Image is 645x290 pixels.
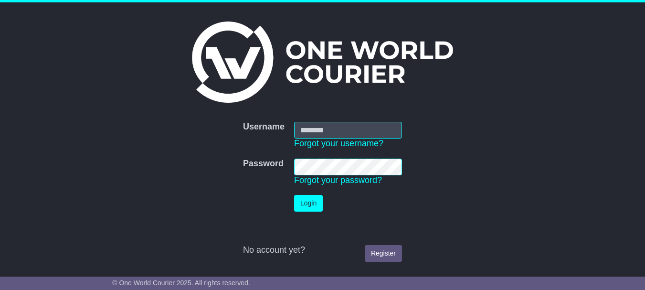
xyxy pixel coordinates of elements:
a: Forgot your username? [294,139,383,148]
label: Username [243,122,285,132]
a: Register [365,245,402,262]
button: Login [294,195,323,212]
div: No account yet? [243,245,402,256]
img: One World [192,21,453,103]
a: Forgot your password? [294,175,382,185]
label: Password [243,159,284,169]
span: © One World Courier 2025. All rights reserved. [112,279,250,287]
